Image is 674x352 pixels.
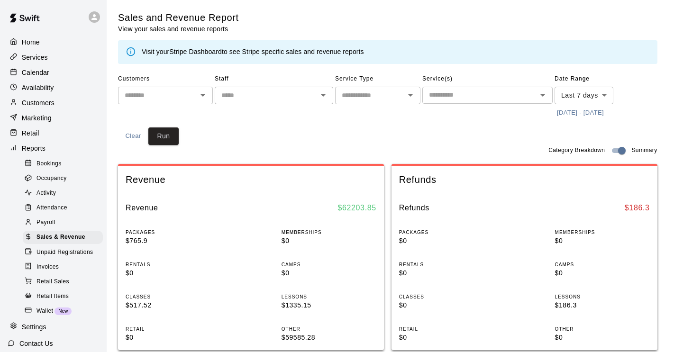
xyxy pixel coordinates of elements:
p: Customers [22,98,55,108]
p: $186.3 [555,300,650,310]
button: Open [317,89,330,102]
a: Unpaid Registrations [23,245,107,260]
a: Bookings [23,156,107,171]
p: $0 [126,333,220,343]
p: $517.52 [126,300,220,310]
a: Retail Sales [23,274,107,289]
a: Home [8,35,99,49]
p: OTHER [282,325,376,333]
p: $0 [282,268,376,278]
button: [DATE] - [DATE] [555,106,606,120]
p: $0 [126,268,220,278]
div: Bookings [23,157,103,171]
span: Bookings [36,159,62,169]
p: Retail [22,128,39,138]
p: $0 [555,236,650,246]
span: Sales & Revenue [36,233,85,242]
button: Clear [118,127,148,145]
div: Payroll [23,216,103,229]
p: Calendar [22,68,49,77]
a: Sales & Revenue [23,230,107,245]
p: $59585.28 [282,333,376,343]
span: Attendance [36,203,67,213]
p: RENTALS [126,261,220,268]
p: CLASSES [399,293,494,300]
div: WalletNew [23,305,103,318]
h5: Sales and Revenue Report [118,11,239,24]
span: Service(s) [422,72,553,87]
a: Retail [8,126,99,140]
a: Customers [8,96,99,110]
p: LESSONS [282,293,376,300]
p: $0 [399,300,494,310]
a: Attendance [23,201,107,216]
p: LESSONS [555,293,650,300]
button: Open [404,89,417,102]
p: Settings [22,322,46,332]
span: Service Type [335,72,420,87]
span: Unpaid Registrations [36,248,93,257]
p: CAMPS [282,261,376,268]
span: Retail Items [36,292,69,301]
span: Date Range [555,72,638,87]
span: Retail Sales [36,277,69,287]
p: $765.9 [126,236,220,246]
span: Activity [36,189,56,198]
p: Contact Us [19,339,53,348]
h6: Revenue [126,202,158,214]
a: Availability [8,81,99,95]
a: Marketing [8,111,99,125]
a: Calendar [8,65,99,80]
p: Marketing [22,113,52,123]
span: Customers [118,72,213,87]
div: Visit your to see Stripe specific sales and revenue reports [142,47,364,57]
p: RENTALS [399,261,494,268]
p: $1335.15 [282,300,376,310]
div: Occupancy [23,172,103,185]
h6: Refunds [399,202,429,214]
div: Invoices [23,261,103,274]
p: $0 [555,268,650,278]
a: WalletNew [23,304,107,318]
div: Retail Sales [23,275,103,289]
p: $0 [555,333,650,343]
span: Summary [631,146,657,155]
p: Availability [22,83,54,92]
a: Reports [8,141,99,155]
a: Settings [8,320,99,334]
div: Retail Items [23,290,103,303]
h6: $ 62203.85 [337,202,376,214]
p: CLASSES [126,293,220,300]
p: $0 [399,268,494,278]
p: View your sales and revenue reports [118,24,239,34]
span: Invoices [36,262,59,272]
h6: $ 186.3 [625,202,650,214]
span: Revenue [126,173,376,186]
p: PACKAGES [399,229,494,236]
p: MEMBERSHIPS [555,229,650,236]
p: PACKAGES [126,229,220,236]
button: Open [536,89,549,102]
p: Home [22,37,40,47]
div: Services [8,50,99,64]
p: $0 [399,333,494,343]
p: $0 [282,236,376,246]
button: Open [196,89,209,102]
a: Occupancy [23,171,107,186]
p: CAMPS [555,261,650,268]
div: Unpaid Registrations [23,246,103,259]
p: MEMBERSHIPS [282,229,376,236]
div: Last 7 days [555,87,613,104]
p: RETAIL [126,325,220,333]
div: Attendance [23,201,103,215]
a: Retail Items [23,289,107,304]
p: Reports [22,144,46,153]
